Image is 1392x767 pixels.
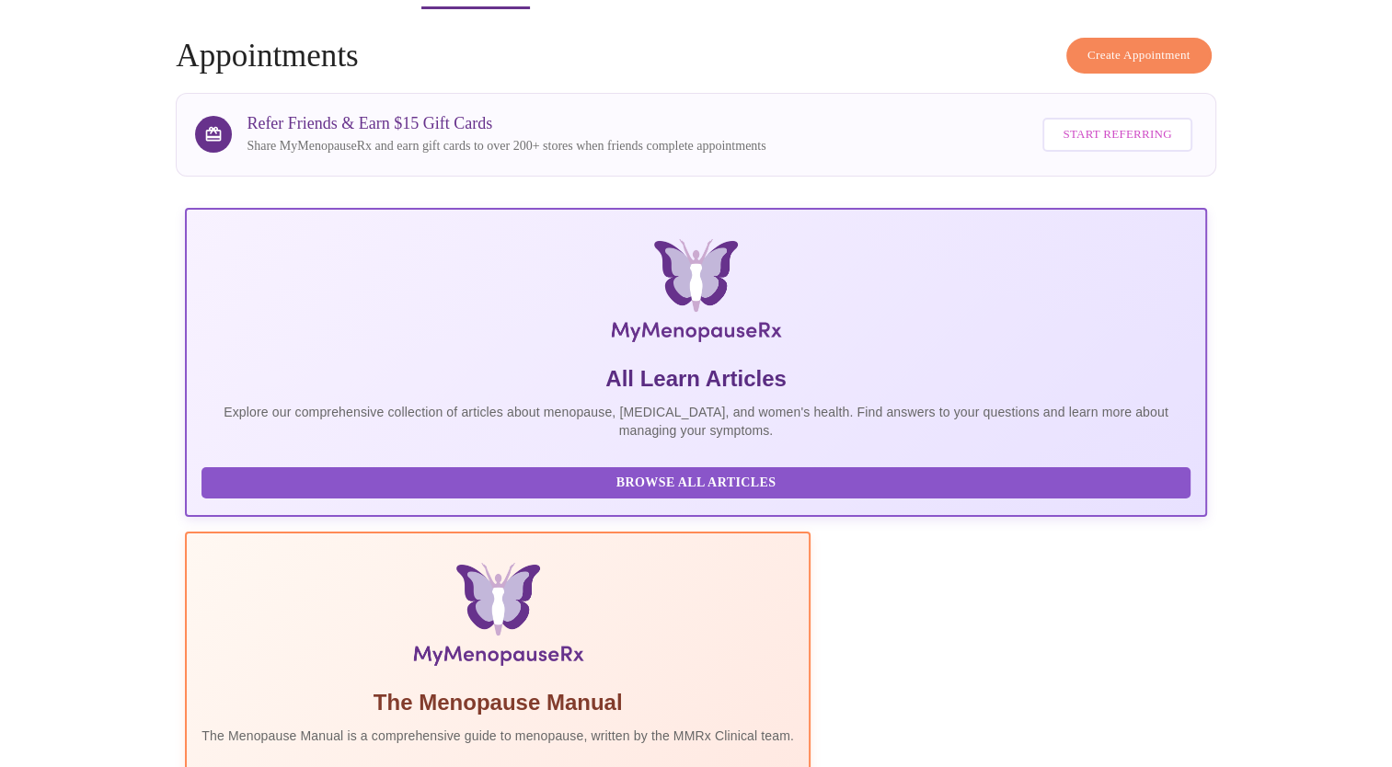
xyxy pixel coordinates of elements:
[1038,109,1196,161] a: Start Referring
[247,114,765,133] h3: Refer Friends & Earn $15 Gift Cards
[220,472,1171,495] span: Browse All Articles
[1063,124,1171,145] span: Start Referring
[201,403,1190,440] p: Explore our comprehensive collection of articles about menopause, [MEDICAL_DATA], and women's hea...
[355,239,1037,349] img: MyMenopauseRx Logo
[295,563,699,673] img: Menopause Manual
[201,688,794,717] h5: The Menopause Manual
[1087,45,1191,66] span: Create Appointment
[201,474,1194,489] a: Browse All Articles
[201,467,1190,499] button: Browse All Articles
[1066,38,1212,74] button: Create Appointment
[247,137,765,155] p: Share MyMenopauseRx and earn gift cards to over 200+ stores when friends complete appointments
[201,727,794,745] p: The Menopause Manual is a comprehensive guide to menopause, written by the MMRx Clinical team.
[176,38,1215,74] h4: Appointments
[1042,118,1191,152] button: Start Referring
[201,364,1190,394] h5: All Learn Articles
